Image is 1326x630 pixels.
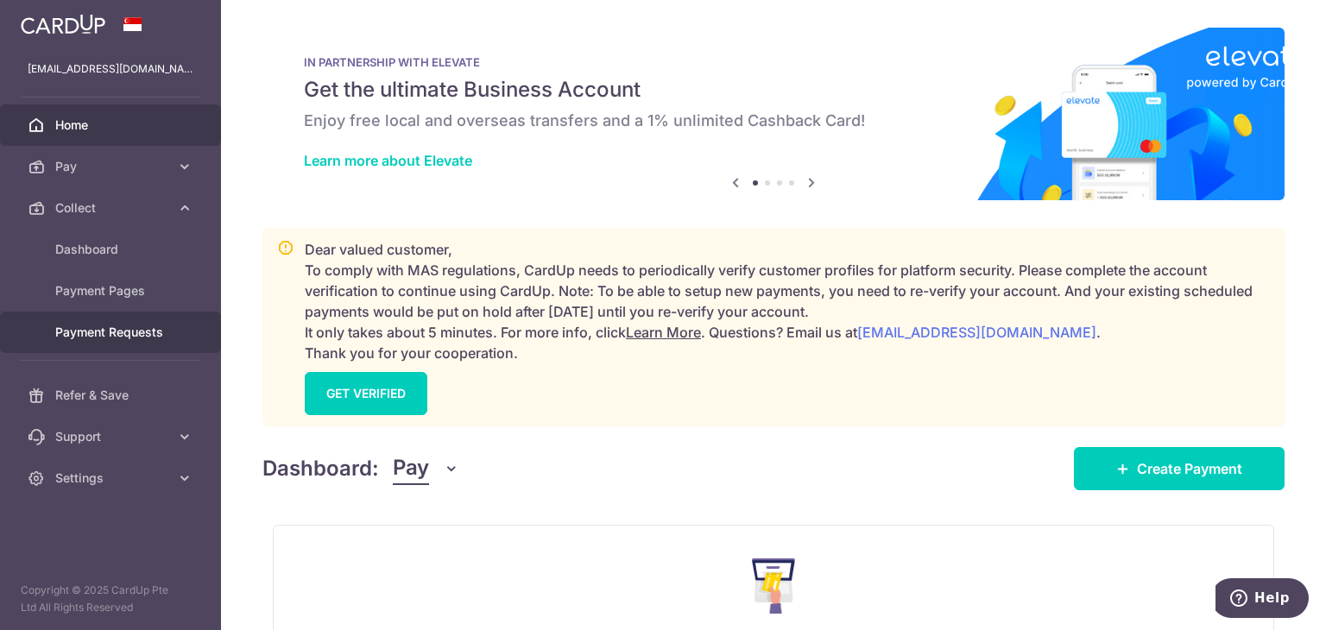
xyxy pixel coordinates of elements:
[55,282,169,299] span: Payment Pages
[1074,447,1285,490] a: Create Payment
[393,452,429,485] span: Pay
[304,55,1243,69] p: IN PARTNERSHIP WITH ELEVATE
[393,452,459,485] button: Pay
[304,152,472,169] a: Learn more about Elevate
[28,60,193,78] p: [EMAIL_ADDRESS][DOMAIN_NAME]
[55,158,169,175] span: Pay
[752,558,796,614] img: Make Payment
[55,241,169,258] span: Dashboard
[55,428,169,445] span: Support
[262,453,379,484] h4: Dashboard:
[1137,458,1242,479] span: Create Payment
[304,76,1243,104] h5: Get the ultimate Business Account
[21,14,105,35] img: CardUp
[857,324,1096,341] a: [EMAIL_ADDRESS][DOMAIN_NAME]
[55,469,169,487] span: Settings
[626,324,701,341] a: Learn More
[305,372,427,415] a: GET VERIFIED
[1215,578,1309,621] iframe: Opens a widget where you can find more information
[305,239,1270,363] p: Dear valued customer, To comply with MAS regulations, CardUp needs to periodically verify custome...
[55,324,169,341] span: Payment Requests
[304,110,1243,131] h6: Enjoy free local and overseas transfers and a 1% unlimited Cashback Card!
[262,28,1285,200] img: Renovation banner
[55,199,169,217] span: Collect
[55,387,169,404] span: Refer & Save
[55,117,169,134] span: Home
